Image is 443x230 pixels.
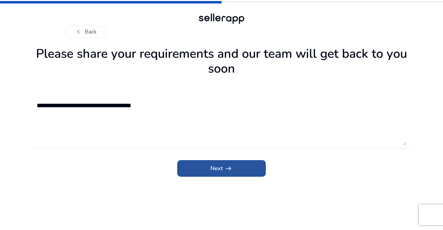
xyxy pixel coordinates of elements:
[177,160,266,177] button: Nextarrow_right_alt
[66,26,105,38] button: chevron_leftBack
[210,164,233,173] span: Next
[224,164,233,173] span: arrow_right_alt
[31,46,412,76] h1: Please share your requirements and our team will get back to you soon
[74,28,83,36] span: chevron_left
